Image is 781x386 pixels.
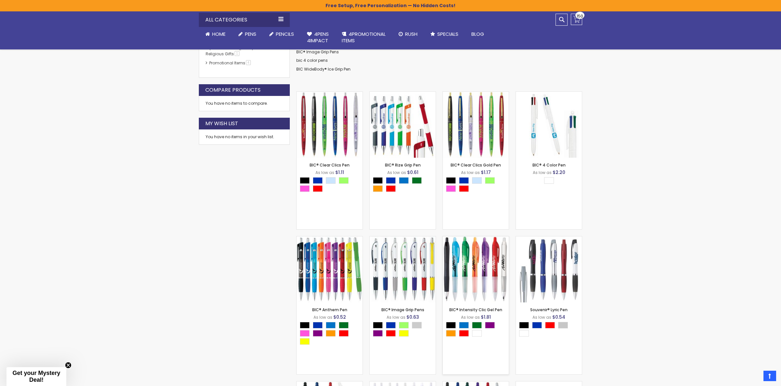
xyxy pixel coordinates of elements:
[373,185,383,192] div: Orange
[392,27,424,41] a: Rush
[446,177,509,193] div: Select A Color
[297,236,363,242] a: BIC® Anthem Pen
[246,60,251,65] span: 4
[387,170,406,175] span: As low as
[461,314,480,320] span: As low as
[300,185,310,192] div: Pink
[310,162,350,168] a: BIC® Clear Clics Pen
[516,92,582,158] img: BIC® 4 Color Pen
[300,177,363,193] div: Select A Color
[545,322,555,328] div: Red
[339,330,349,337] div: Red
[443,236,509,302] img: BIC® Intensity Clic Gel Pen
[443,92,509,158] img: BIC® Clear Clics Gold Pen
[399,177,409,184] div: Blue Light
[386,330,396,337] div: Red
[381,307,424,313] a: BIC® Image Grip Pens
[333,314,346,320] span: $0.52
[313,330,323,337] div: Purple
[387,314,405,320] span: As low as
[12,370,60,383] span: Get your Mystery Deal!
[516,91,582,97] a: BIC® 4 Color Pen
[516,236,582,242] a: Souvenir® Lyric Pen
[530,307,568,313] a: Souvenir® Lyric Pen
[370,236,436,302] img: BIC® Image Grip Pens
[533,170,552,175] span: As low as
[313,185,323,192] div: Red
[481,314,491,320] span: $1.81
[300,322,310,328] div: Black
[370,236,436,242] a: BIC® Image Grip Pens
[297,91,363,97] a: BIC® Clear Clics Pen
[205,87,261,94] strong: Compare Products
[451,162,501,168] a: BIC® Clear Clics Gold Pen
[459,330,469,337] div: Red
[437,31,458,37] span: Specials
[472,177,482,184] div: Clear
[519,322,582,338] div: Select A Color
[335,27,392,48] a: 4PROMOTIONALITEMS
[532,314,551,320] span: As low as
[443,236,509,242] a: BIC® Intensity Clic Gel Pen
[373,322,436,338] div: Select A Color
[300,338,310,345] div: Yellow
[516,236,582,302] img: Souvenir® Lyric Pen
[300,322,363,346] div: Select A Color
[373,322,383,328] div: Black
[446,177,456,184] div: Black
[449,307,502,313] a: BIC® Intensity Clic Gel Pen
[373,330,383,337] div: Purple
[205,120,238,127] strong: My Wish List
[552,314,565,320] span: $0.54
[370,91,436,97] a: BIC® Rize Grip Pen
[335,169,344,176] span: $1.11
[399,322,409,328] div: Green Light
[313,177,323,184] div: Blue
[471,31,484,37] span: Blog
[307,31,329,44] span: 4Pens 4impact
[399,330,409,337] div: Yellow
[412,322,422,328] div: Grey Light
[446,185,456,192] div: Pink
[232,27,263,41] a: Pens
[446,322,509,338] div: Select A Color
[296,58,328,63] a: bic 4 color pens
[370,92,436,158] img: BIC® Rize Grip Pen
[446,330,456,337] div: Orange
[314,314,332,320] span: As low as
[405,31,417,37] span: Rush
[472,322,482,328] div: Green
[532,322,542,328] div: Blue
[446,322,456,328] div: Black
[461,170,480,175] span: As low as
[412,177,422,184] div: Green
[465,27,491,41] a: Blog
[577,13,583,19] span: 150
[276,31,294,37] span: Pencils
[727,368,781,386] iframe: Google Customer Reviews
[339,177,349,184] div: Green Light
[297,92,363,158] img: BIC® Clear Clics Pen
[245,31,256,37] span: Pens
[406,314,419,320] span: $0.63
[424,27,465,41] a: Specials
[313,322,323,328] div: Blue
[485,177,495,184] div: Green Light
[558,322,568,328] div: Silver
[199,13,290,27] div: All Categories
[300,177,310,184] div: Black
[544,177,554,184] div: White
[485,322,495,328] div: Purple
[296,49,339,55] a: BIC® Image Grip Pens
[326,177,336,184] div: Clear
[263,27,301,41] a: Pencils
[208,60,253,66] a: Promotional Items4
[199,96,290,111] div: You have no items to compare.
[65,362,71,368] button: Close teaser
[481,169,491,176] span: $1.17
[519,322,529,328] div: Black
[386,177,396,184] div: Blue
[386,322,396,328] div: Blue
[553,169,565,176] span: $2.20
[459,322,469,328] div: Blue Light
